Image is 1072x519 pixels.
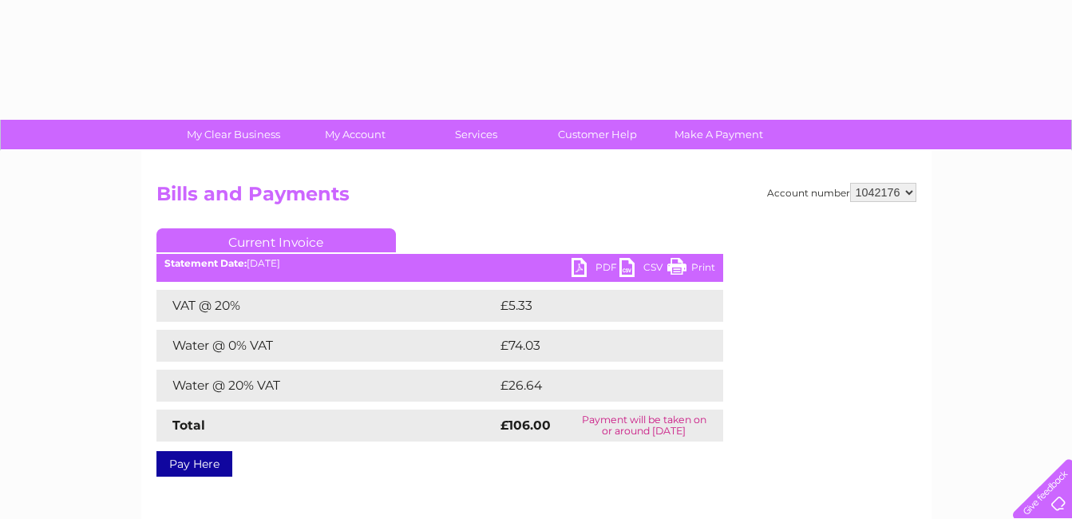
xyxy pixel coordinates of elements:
a: Services [410,120,542,149]
td: £5.33 [496,290,686,322]
td: Payment will be taken on or around [DATE] [565,410,722,442]
a: My Account [289,120,421,149]
a: Print [667,258,715,281]
div: [DATE] [156,258,723,269]
div: Account number [767,183,916,202]
strong: £106.00 [500,418,551,433]
a: Customer Help [532,120,663,149]
h2: Bills and Payments [156,183,916,213]
td: Water @ 20% VAT [156,370,496,402]
a: PDF [572,258,619,281]
td: £74.03 [496,330,690,362]
td: £26.64 [496,370,692,402]
a: Make A Payment [653,120,785,149]
a: Current Invoice [156,228,396,252]
a: Pay Here [156,451,232,477]
td: VAT @ 20% [156,290,496,322]
a: My Clear Business [168,120,299,149]
td: Water @ 0% VAT [156,330,496,362]
b: Statement Date: [164,257,247,269]
strong: Total [172,418,205,433]
a: CSV [619,258,667,281]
